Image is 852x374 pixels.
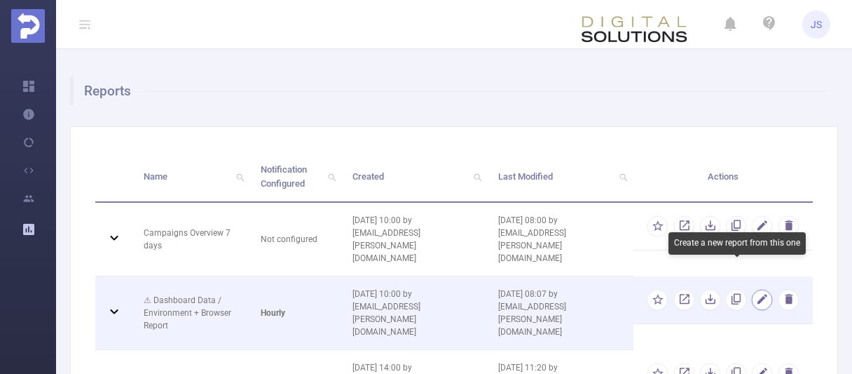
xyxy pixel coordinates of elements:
span: Actions [708,171,738,182]
i: icon: search [468,152,488,201]
span: Last Modified [498,171,553,182]
span: Name [144,171,167,182]
td: Not configured [250,203,342,276]
img: Protected Media [11,9,45,43]
td: [DATE] 10:00 by [EMAIL_ADDRESS][PERSON_NAME][DOMAIN_NAME] [342,276,488,350]
td: Campaigns Overview 7 days [133,203,250,276]
i: icon: search [614,152,633,201]
h1: Reports [70,77,826,105]
b: hourly [261,308,285,318]
span: Notification Configured [261,164,307,189]
i: icon: search [322,152,342,201]
td: [DATE] 08:07 by [EMAIL_ADDRESS][PERSON_NAME][DOMAIN_NAME] [488,276,633,350]
span: Created [352,171,384,182]
td: [DATE] 08:00 by [EMAIL_ADDRESS][PERSON_NAME][DOMAIN_NAME] [488,203,633,276]
span: JS [811,11,822,39]
td: ⚠ Dashboard Data / Environment + Browser Report [133,276,250,350]
i: icon: search [231,152,250,201]
div: Create a new report from this one [668,232,806,255]
td: [DATE] 10:00 by [EMAIL_ADDRESS][PERSON_NAME][DOMAIN_NAME] [342,203,488,276]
